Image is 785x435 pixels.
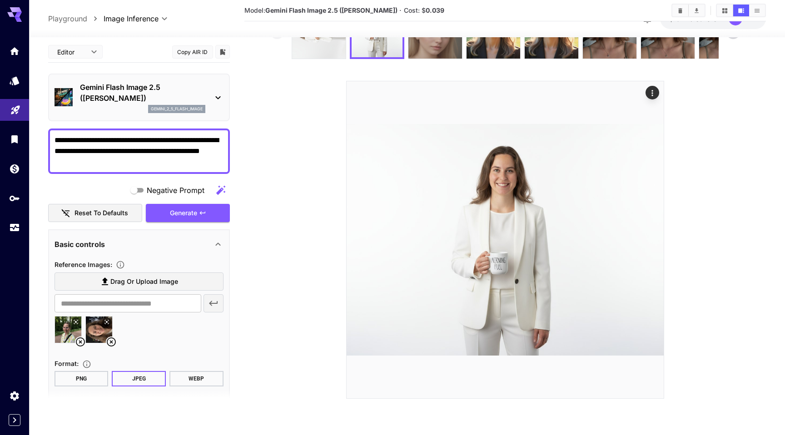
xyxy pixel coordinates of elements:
[733,5,749,16] button: Show media in video view
[112,260,129,269] button: Upload a reference image to guide the result. This is needed for Image-to-Image or Inpainting. Su...
[48,13,87,24] a: Playground
[55,272,224,291] label: Drag or upload image
[172,45,213,58] button: Copy AIR ID
[671,4,706,17] div: Clear AllDownload All
[147,185,204,196] span: Negative Prompt
[749,5,765,16] button: Show media in list view
[80,82,205,104] p: Gemini Flash Image 2.5 ([PERSON_NAME])
[48,203,143,222] button: Reset to defaults
[48,13,104,24] nav: breadcrumb
[404,6,444,14] span: Cost: $
[79,360,95,369] button: Choose the file format for the output image.
[55,360,79,367] span: Format :
[265,6,397,14] b: Gemini Flash Image 2.5 ([PERSON_NAME])
[55,238,105,249] p: Basic controls
[716,4,766,17] div: Show media in grid viewShow media in video viewShow media in list view
[170,207,197,218] span: Generate
[689,5,705,16] button: Download All
[9,163,20,174] div: Wallet
[55,233,224,255] div: Basic controls
[57,47,85,57] span: Editor
[151,106,203,112] p: gemini_2_5_flash_image
[104,13,159,24] span: Image Inference
[169,371,224,386] button: WEBP
[9,222,20,233] div: Usage
[669,15,690,23] span: $10.17
[112,371,166,386] button: JPEG
[9,193,20,204] div: API Keys
[244,6,397,14] span: Model:
[110,276,178,287] span: Drag or upload image
[646,86,659,99] div: Actions
[9,45,20,57] div: Home
[10,101,21,113] div: Playground
[9,390,20,401] div: Settings
[9,75,20,86] div: Models
[9,133,20,145] div: Library
[9,414,20,426] button: Expand sidebar
[426,6,444,14] b: 0.039
[55,78,224,117] div: Gemini Flash Image 2.5 ([PERSON_NAME])gemini_2_5_flash_image
[690,15,721,23] span: credits left
[146,203,229,222] button: Generate
[717,5,733,16] button: Show media in grid view
[55,371,109,386] button: PNG
[672,5,688,16] button: Clear All
[55,260,112,268] span: Reference Images :
[219,46,227,57] button: Add to library
[347,81,664,398] img: 9k=
[399,5,402,16] p: ·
